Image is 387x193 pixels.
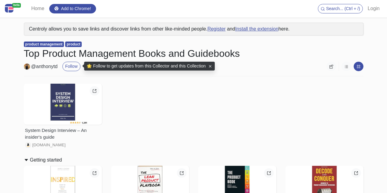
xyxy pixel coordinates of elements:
img: anthonytd [24,64,30,70]
span: www.amazon.com [32,142,66,148]
button: Search... (Ctrl + /) [318,4,363,13]
span: beta [12,3,21,8]
button: Follow [62,62,80,71]
span: product management [24,42,64,47]
div: System Design Interview – An insider's guide [25,127,101,141]
span: Search... (Ctrl + /) [326,6,360,11]
button: Coming soon... [341,62,351,71]
span: and [227,26,278,31]
a: Login [365,2,382,15]
a: beta [5,2,24,15]
img: Centroly [5,4,13,13]
a: Install the extension [235,26,278,31]
h2: Getting started [30,157,62,163]
a: Register [207,26,226,31]
button: Copy link [326,62,336,71]
div: Centroly allows you to save links and discover links from other like-minded people. here. [24,23,363,35]
img: www.amazon.com [26,143,30,147]
a: @anthonytd [31,63,58,70]
span: product [65,42,82,47]
div: 🌟 Follow to get updates from this Collector and this Collection [84,62,215,71]
h1: Top Product Management Books and Guidebooks [24,48,363,59]
a: Home [29,2,47,15]
a: Add to Chrome! [49,4,96,13]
